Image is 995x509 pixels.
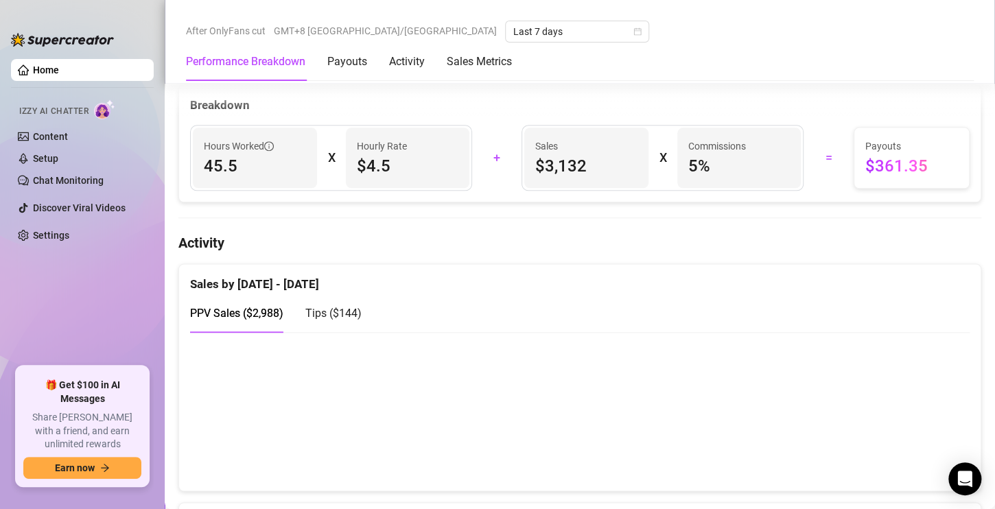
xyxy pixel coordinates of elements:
div: X [328,147,335,169]
span: Sales [535,139,637,154]
span: Tips ( $144 ) [305,307,362,320]
a: Settings [33,230,69,241]
button: Earn nowarrow-right [23,457,141,479]
span: Last 7 days [513,21,641,42]
a: Content [33,131,68,142]
div: = [812,147,845,169]
span: PPV Sales ( $2,988 ) [190,307,283,320]
div: Performance Breakdown [186,54,305,70]
div: Activity [389,54,425,70]
div: X [659,147,666,169]
span: Izzy AI Chatter [19,105,89,118]
span: info-circle [264,141,274,151]
div: + [480,147,513,169]
span: arrow-right [100,463,110,473]
span: 45.5 [204,155,306,177]
span: Share [PERSON_NAME] with a friend, and earn unlimited rewards [23,411,141,451]
div: Breakdown [190,96,970,115]
a: Home [33,64,59,75]
article: Hourly Rate [357,139,407,154]
a: Setup [33,153,58,164]
div: Sales Metrics [447,54,512,70]
span: 🎁 Get $100 in AI Messages [23,379,141,405]
span: Earn now [55,462,95,473]
span: After OnlyFans cut [186,21,266,41]
div: Open Intercom Messenger [948,462,981,495]
span: $4.5 [357,155,459,177]
img: AI Chatter [94,99,115,119]
span: Payouts [865,139,958,154]
span: Hours Worked [204,139,274,154]
div: Payouts [327,54,367,70]
article: Commissions [688,139,746,154]
span: calendar [633,27,642,36]
span: GMT+8 [GEOGRAPHIC_DATA]/[GEOGRAPHIC_DATA] [274,21,497,41]
h4: Activity [178,233,981,252]
span: $361.35 [865,155,958,177]
a: Discover Viral Videos [33,202,126,213]
span: $3,132 [535,155,637,177]
a: Chat Monitoring [33,175,104,186]
div: Sales by [DATE] - [DATE] [190,264,970,294]
span: 5 % [688,155,791,177]
img: logo-BBDzfeDw.svg [11,33,114,47]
